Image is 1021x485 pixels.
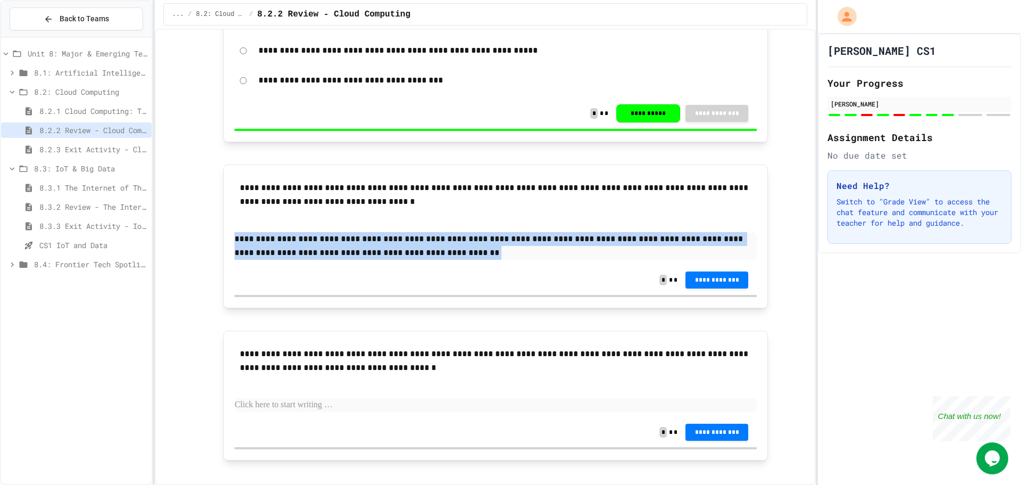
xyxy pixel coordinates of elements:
iframe: chat widget [976,442,1010,474]
h3: Need Help? [836,179,1002,192]
h1: [PERSON_NAME] CS1 [827,43,936,58]
div: My Account [826,4,859,29]
p: Switch to "Grade View" to access the chat feature and communicate with your teacher for help and ... [836,196,1002,228]
span: 8.2.2 Review - Cloud Computing [257,8,411,21]
span: 8.2.2 Review - Cloud Computing [39,125,147,136]
h2: Your Progress [827,76,1011,91]
iframe: chat widget [933,396,1010,441]
span: Unit 8: Major & Emerging Technologies [28,48,147,59]
div: [PERSON_NAME] [831,99,1008,109]
span: 8.4: Frontier Tech Spotlight [34,259,147,270]
span: / [249,10,253,19]
span: Back to Teams [60,13,109,24]
span: ... [172,10,184,19]
span: 8.3: IoT & Big Data [34,163,147,174]
span: 8.2.1 Cloud Computing: Transforming the Digital World [39,105,147,117]
span: / [188,10,191,19]
span: CS1 IoT and Data [39,240,147,251]
span: 8.1: Artificial Intelligence Basics [34,67,147,78]
span: 8.3.2 Review - The Internet of Things and Big Data [39,201,147,212]
span: 8.2: Cloud Computing [34,86,147,97]
span: 8.2: Cloud Computing [196,10,245,19]
div: No due date set [827,149,1011,162]
button: Back to Teams [10,7,143,30]
span: 8.3.1 The Internet of Things and Big Data: Our Connected Digital World [39,182,147,193]
span: 8.3.3 Exit Activity - IoT Data Detective Challenge [39,220,147,232]
span: 8.2.3 Exit Activity - Cloud Service Detective [39,144,147,155]
h2: Assignment Details [827,130,1011,145]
